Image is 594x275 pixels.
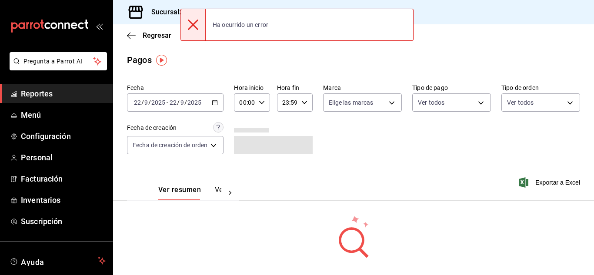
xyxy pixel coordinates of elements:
[10,52,107,70] button: Pregunta a Parrot AI
[329,98,373,107] span: Elige las marcas
[501,85,580,91] label: Tipo de orden
[215,186,247,200] button: Ver pagos
[169,99,177,106] input: --
[184,99,187,106] span: /
[21,215,106,227] span: Suscripción
[96,23,103,30] button: open_drawer_menu
[144,99,148,106] input: --
[6,63,107,72] a: Pregunta a Parrot AI
[412,85,491,91] label: Tipo de pago
[23,57,93,66] span: Pregunta a Parrot AI
[127,31,171,40] button: Regresar
[158,186,201,200] button: Ver resumen
[21,255,94,266] span: Ayuda
[21,173,106,185] span: Facturación
[127,85,224,91] label: Fecha
[148,99,151,106] span: /
[323,85,402,91] label: Marca
[277,85,313,91] label: Hora fin
[187,99,202,106] input: ----
[418,98,444,107] span: Ver todos
[167,99,168,106] span: -
[144,7,311,17] h3: Sucursal: [PERSON_NAME] ([GEOGRAPHIC_DATA])
[141,99,144,106] span: /
[206,15,275,34] div: Ha ocurrido un error
[143,31,171,40] span: Regresar
[151,99,166,106] input: ----
[127,53,152,66] div: Pagos
[21,194,106,206] span: Inventarios
[521,177,580,188] button: Exportar a Excel
[156,55,167,66] img: Tooltip marker
[180,99,184,106] input: --
[158,186,221,200] div: navigation tabs
[127,123,177,133] div: Fecha de creación
[21,152,106,163] span: Personal
[21,109,106,121] span: Menú
[507,98,534,107] span: Ver todos
[177,99,180,106] span: /
[21,88,106,99] span: Reportes
[133,99,141,106] input: --
[133,141,207,149] span: Fecha de creación de orden
[21,130,106,142] span: Configuración
[234,85,270,91] label: Hora inicio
